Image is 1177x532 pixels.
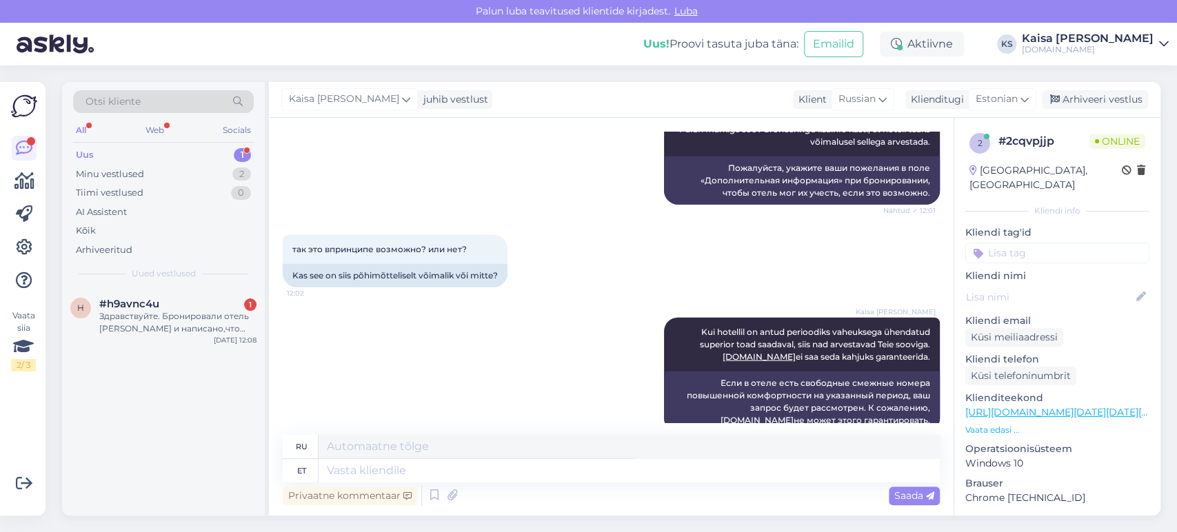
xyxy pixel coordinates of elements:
div: Privaatne kommentaar [283,487,417,505]
span: Otsi kliente [85,94,141,109]
div: Web [143,121,167,139]
p: Kliendi telefon [965,352,1149,367]
p: Chrome [TECHNICAL_ID] [965,491,1149,505]
div: ru [296,435,308,458]
span: Uued vestlused [132,267,196,280]
div: # 2cqvpjjp [998,133,1089,150]
span: Saada [894,489,934,502]
b: Uus! [643,37,670,50]
input: Lisa nimi [966,289,1134,305]
p: Windows 10 [965,456,1149,471]
div: [DOMAIN_NAME] [1022,44,1154,55]
div: Küsi telefoninumbrit [965,367,1076,385]
div: Kaisa [PERSON_NAME] [1022,33,1154,44]
div: Proovi tasuta juba täna: [643,36,798,52]
div: KS [997,34,1016,54]
div: 2 [232,167,251,181]
div: AI Assistent [76,205,127,219]
div: 2 / 3 [11,359,36,371]
div: Aktiivne [880,32,964,57]
span: Online [1089,134,1145,149]
img: Askly Logo [11,93,37,119]
div: Klient [793,92,827,107]
div: Здравствуйте. Бронировали отель [PERSON_NAME] и написано,что входит так же посещение Noorus spa б... [99,310,256,335]
div: Kliendi info [965,205,1149,217]
span: 2 [978,138,983,148]
span: так это впринципе возможно? или нет? [292,244,467,254]
span: #h9avnc4u [99,298,159,310]
div: [DATE] 12:08 [214,335,256,345]
div: [GEOGRAPHIC_DATA], [GEOGRAPHIC_DATA] [969,163,1122,192]
div: Arhiveeritud [76,243,132,257]
span: Estonian [976,92,1018,107]
div: Socials [220,121,254,139]
div: Küsi meiliaadressi [965,328,1063,347]
a: Kaisa [PERSON_NAME][DOMAIN_NAME] [1022,33,1169,55]
p: Kliendi email [965,314,1149,328]
div: juhib vestlust [418,92,488,107]
div: Kõik [76,224,96,238]
span: Luba [670,5,702,17]
span: 12:02 [287,288,339,298]
span: Nähtud ✓ 12:01 [883,205,936,216]
div: et [297,459,306,482]
div: Uus [76,148,94,162]
div: 1 [244,298,256,311]
span: Kaisa [PERSON_NAME] [289,92,399,107]
p: Operatsioonisüsteem [965,442,1149,456]
p: Vaata edasi ... [965,424,1149,436]
span: Kaisa [PERSON_NAME] [856,307,936,317]
a: [DOMAIN_NAME] [721,415,794,425]
div: Minu vestlused [76,167,144,181]
span: h [77,303,84,313]
a: [DOMAIN_NAME] [723,351,796,362]
p: Klienditeekond [965,391,1149,405]
div: Tiimi vestlused [76,186,143,200]
p: Brauser [965,476,1149,491]
div: 0 [231,186,251,200]
div: Если в отеле есть свободные смежные номера повышенной комфортности на указанный период, ваш запро... [664,371,940,432]
button: Emailid [804,31,863,57]
span: Russian [838,92,876,107]
div: 1 [234,148,251,162]
p: Kliendi tag'id [965,225,1149,240]
div: Arhiveeri vestlus [1042,90,1148,109]
div: Пожалуйста, укажите ваши пожелания в поле «Дополнительная информация» при бронировании, чтобы оте... [664,156,940,205]
div: All [73,121,89,139]
span: Kui hotellil on antud perioodiks vaheuksega ühendatud superior toad saadaval, siis nad arvestavad... [700,327,932,362]
p: Kliendi nimi [965,269,1149,283]
div: Vaata siia [11,309,36,371]
input: Lisa tag [965,243,1149,263]
div: Klienditugi [905,92,964,107]
div: Kas see on siis põhimõtteliselt võimalik või mitte? [283,264,507,287]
